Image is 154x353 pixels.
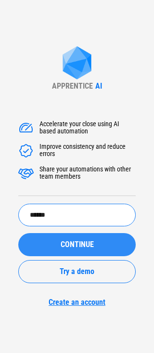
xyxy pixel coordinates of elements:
[18,143,34,158] img: Accelerate
[39,166,136,181] div: Share your automations with other team members
[52,81,93,91] div: APPRENTICE
[60,268,94,275] span: Try a demo
[18,260,136,283] button: Try a demo
[39,120,136,136] div: Accelerate your close using AI based automation
[18,166,34,181] img: Accelerate
[95,81,102,91] div: AI
[18,298,136,307] a: Create an account
[39,143,136,158] div: Improve consistency and reduce errors
[61,241,94,248] span: CONTINUE
[18,233,136,256] button: CONTINUE
[18,120,34,136] img: Accelerate
[58,46,96,81] img: Apprentice AI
